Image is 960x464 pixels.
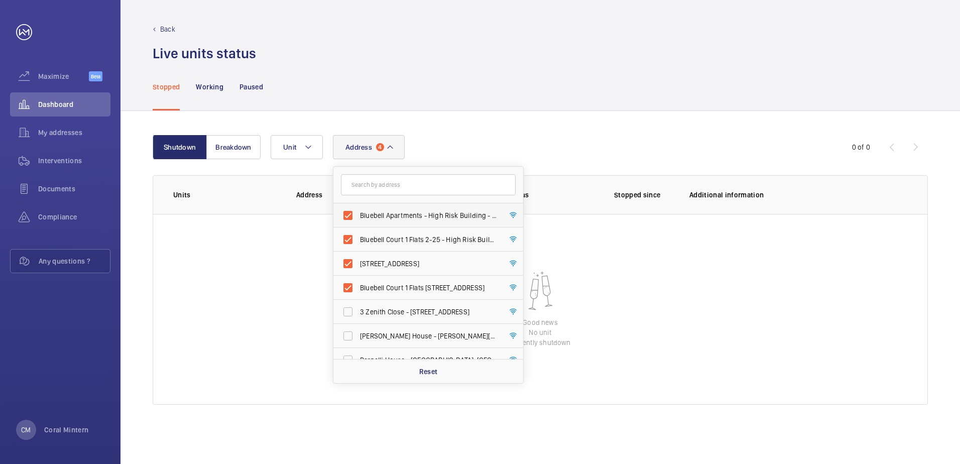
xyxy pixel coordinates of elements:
[206,135,261,159] button: Breakdown
[360,259,498,269] span: [STREET_ADDRESS]
[360,355,498,365] span: Parnelli House - [GEOGRAPHIC_DATA], [GEOGRAPHIC_DATA]
[689,190,907,200] p: Additional information
[38,184,110,194] span: Documents
[296,190,439,200] p: Address
[153,44,256,63] h1: Live units status
[44,425,89,435] p: Coral Mintern
[39,256,110,266] span: Any questions ?
[271,135,323,159] button: Unit
[153,135,207,159] button: Shutdown
[333,135,405,159] button: Address4
[196,82,223,92] p: Working
[614,190,673,200] p: Stopped since
[153,82,180,92] p: Stopped
[510,317,570,347] p: Good news No unit currently shutdown
[38,212,110,222] span: Compliance
[419,367,438,377] p: Reset
[239,82,263,92] p: Paused
[345,143,372,151] span: Address
[38,128,110,138] span: My addresses
[89,71,102,81] span: Beta
[852,142,870,152] div: 0 of 0
[283,143,296,151] span: Unit
[360,210,498,220] span: Bluebell Apartments - High Risk Building - [GEOGRAPHIC_DATA]
[160,24,175,34] p: Back
[360,331,498,341] span: [PERSON_NAME] House - [PERSON_NAME][GEOGRAPHIC_DATA]
[38,99,110,109] span: Dashboard
[341,174,516,195] input: Search by address
[360,283,498,293] span: Bluebell Court 1 Flats [STREET_ADDRESS]
[376,143,384,151] span: 4
[173,190,280,200] p: Units
[360,307,498,317] span: 3 Zenith Close - [STREET_ADDRESS]
[38,71,89,81] span: Maximize
[21,425,31,435] p: CM
[38,156,110,166] span: Interventions
[360,235,498,245] span: Bluebell Court 1 Flats 2-25 - High Risk Building - [GEOGRAPHIC_DATA] [STREET_ADDRESS]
